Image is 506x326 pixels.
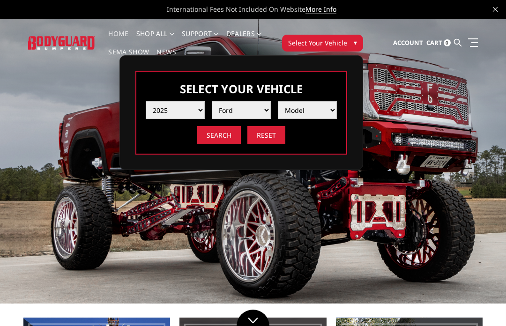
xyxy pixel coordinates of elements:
[247,126,285,144] input: Reset
[197,126,241,144] input: Search
[393,30,423,56] a: Account
[226,30,262,49] a: Dealers
[426,30,451,56] a: Cart 0
[463,154,472,169] button: 3 of 5
[463,184,472,199] button: 5 of 5
[136,30,174,49] a: shop all
[108,49,149,67] a: SEMA Show
[237,310,269,326] a: Click to Down
[156,49,176,67] a: News
[305,5,336,14] a: More Info
[288,38,347,48] span: Select Your Vehicle
[463,124,472,139] button: 1 of 5
[393,38,423,47] span: Account
[463,139,472,154] button: 2 of 5
[28,36,95,49] img: BODYGUARD BUMPERS
[463,169,472,184] button: 4 of 5
[146,81,337,96] h3: Select Your Vehicle
[354,37,357,47] span: ▾
[182,30,219,49] a: Support
[426,38,442,47] span: Cart
[282,35,363,52] button: Select Your Vehicle
[108,30,128,49] a: Home
[444,39,451,46] span: 0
